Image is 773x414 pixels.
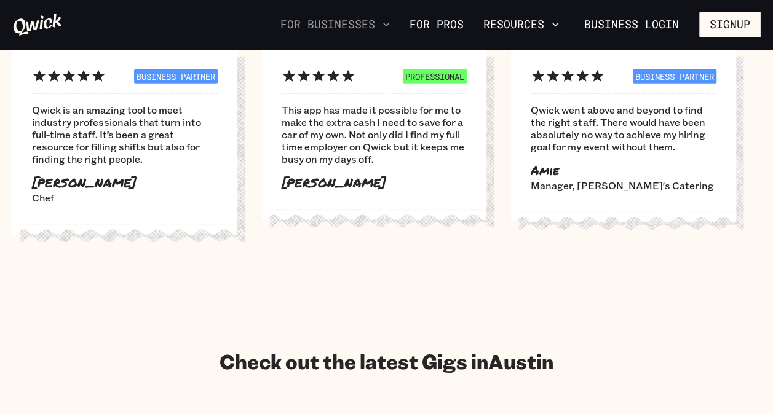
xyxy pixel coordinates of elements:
button: Signup [699,12,761,37]
span: Qwick went above and beyond to find the right staff. There would have been absolutely no way to a... [531,104,716,153]
span: Qwick is an amazing tool to meet industry professionals that turn into full-time staff. It’s been... [32,104,218,165]
h2: Check out the latest Gigs in Austin [12,349,761,373]
p: [PERSON_NAME] [282,175,467,190]
span: Manager, [PERSON_NAME]'s Catering [531,179,713,192]
a: For Pros [405,14,469,35]
p: [PERSON_NAME] [32,175,218,190]
span: BUSINESS PARTNER [134,69,218,84]
span: PROFESSIONAL [403,69,467,84]
button: Resources [478,14,564,35]
span: Chef [32,191,54,204]
span: BUSINESS PARTNER [633,69,716,84]
button: For Businesses [276,14,395,35]
a: Business Login [574,12,689,37]
p: Amie [531,163,716,178]
span: This app has made it possible for me to make the extra cash I need to save for a car of my own. N... [282,104,467,165]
